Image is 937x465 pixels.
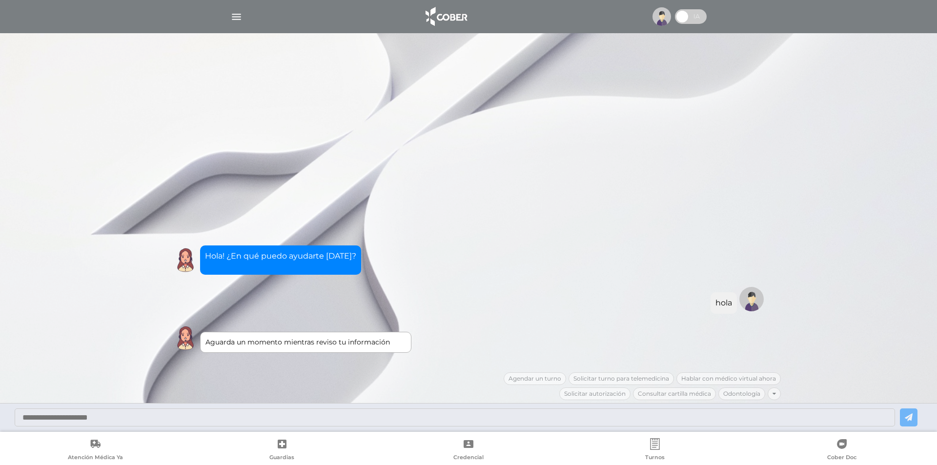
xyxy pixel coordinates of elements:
[205,250,356,262] p: Hola! ¿En qué puedo ayudarte [DATE]?
[715,297,732,309] div: hola
[173,326,198,350] img: Cober IA
[827,454,856,463] span: Cober Doc
[2,438,188,463] a: Atención Médica Ya
[645,454,665,463] span: Turnos
[205,337,406,347] div: Aguarda un momento mientras reviso tu información
[375,438,562,463] a: Credencial
[173,248,198,272] img: Cober IA
[652,7,671,26] img: profile-placeholder.svg
[739,287,764,311] img: Tu imagen
[188,438,375,463] a: Guardias
[562,438,748,463] a: Turnos
[68,454,123,463] span: Atención Médica Ya
[230,11,243,23] img: Cober_menu-lines-white.svg
[749,438,935,463] a: Cober Doc
[269,454,294,463] span: Guardias
[453,454,484,463] span: Credencial
[420,5,471,28] img: logo_cober_home-white.png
